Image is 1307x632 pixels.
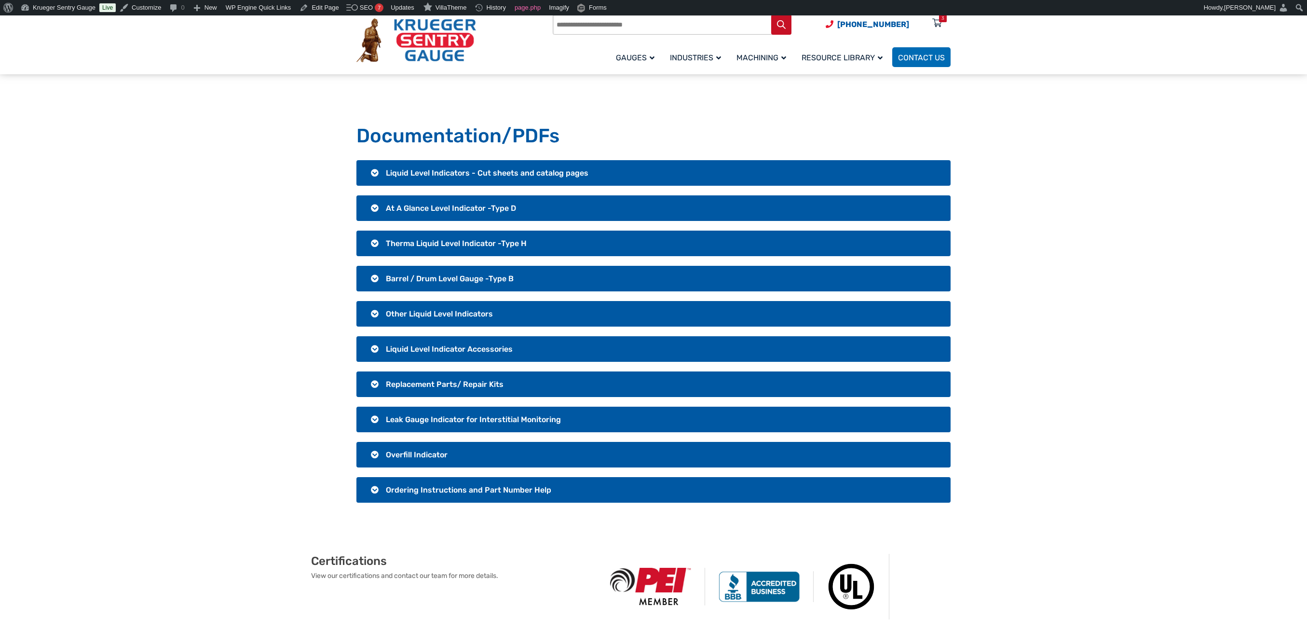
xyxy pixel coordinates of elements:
[814,554,889,619] img: Underwriters Laboratories
[386,204,516,213] span: At A Glance Level Indicator -Type D
[386,309,493,318] span: Other Liquid Level Indicators
[386,485,551,495] span: Ordering Instructions and Part Number Help
[386,450,448,459] span: Overfill Indicator
[670,53,721,62] span: Industries
[610,46,664,69] a: Gauges
[386,344,513,354] span: Liquid Level Indicator Accessories
[311,554,597,568] h2: Certifications
[736,53,786,62] span: Machining
[597,568,705,605] img: PEI Member
[356,18,476,63] img: Krueger Sentry Gauge
[802,53,883,62] span: Resource Library
[941,14,944,22] div: 3
[664,46,731,69] a: Industries
[796,46,892,69] a: Resource Library
[356,124,951,148] h1: Documentation/PDFs
[311,571,597,581] p: View our certifications and contact our team for more details.
[705,571,814,602] img: BBB
[386,239,527,248] span: Therma Liquid Level Indicator -Type H
[837,20,909,29] span: [PHONE_NUMBER]
[826,18,909,30] a: Phone Number (920) 434-8860
[892,47,951,67] a: Contact Us
[898,53,945,62] span: Contact Us
[386,168,588,178] span: Liquid Level Indicators - Cut sheets and catalog pages
[731,46,796,69] a: Machining
[616,53,654,62] span: Gauges
[386,415,561,424] span: Leak Gauge Indicator for Interstitial Monitoring
[386,274,514,283] span: Barrel / Drum Level Gauge -Type B
[386,380,504,389] span: Replacement Parts/ Repair Kits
